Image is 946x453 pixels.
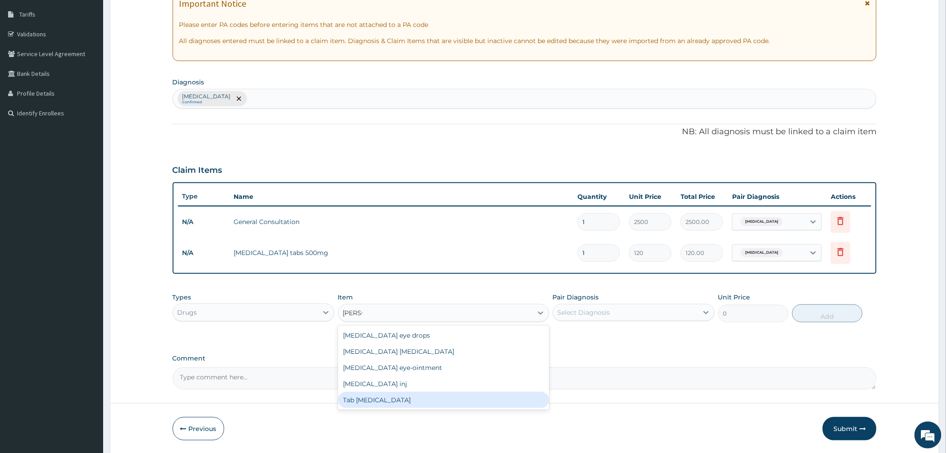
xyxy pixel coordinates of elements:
[826,188,871,206] th: Actions
[178,245,230,261] td: N/A
[338,392,549,408] div: Tab [MEDICAL_DATA]
[179,20,870,29] p: Please enter PA codes before entering items that are not attached to a PA code
[4,245,171,277] textarea: Type your message and hit 'Enter'
[573,188,625,206] th: Quantity
[718,293,751,302] label: Unit Price
[230,213,573,231] td: General Consultation
[230,188,573,206] th: Name
[338,376,549,392] div: [MEDICAL_DATA] inj
[676,188,728,206] th: Total Price
[173,126,877,138] p: NB: All diagnosis must be linked to a claim item
[741,217,783,226] span: [MEDICAL_DATA]
[173,166,222,176] h3: Claim Items
[625,188,676,206] th: Unit Price
[178,188,230,205] th: Type
[823,417,877,440] button: Submit
[17,45,36,67] img: d_794563401_company_1708531726252_794563401
[338,293,353,302] label: Item
[178,214,230,230] td: N/A
[338,327,549,343] div: [MEDICAL_DATA] eye drops
[52,113,124,204] span: We're online!
[558,308,610,317] div: Select Diagnosis
[173,78,204,87] label: Diagnosis
[147,4,169,26] div: Minimize live chat window
[173,417,224,440] button: Previous
[235,95,243,103] span: remove selection option
[173,294,191,301] label: Types
[553,293,599,302] label: Pair Diagnosis
[173,355,877,362] label: Comment
[179,36,870,45] p: All diagnoses entered must be linked to a claim item. Diagnosis & Claim Items that are visible bu...
[178,308,197,317] div: Drugs
[792,304,863,322] button: Add
[47,50,151,62] div: Chat with us now
[19,10,35,18] span: Tariffs
[230,244,573,262] td: [MEDICAL_DATA] tabs 500mg
[182,93,231,100] p: [MEDICAL_DATA]
[728,188,826,206] th: Pair Diagnosis
[182,100,231,105] small: Confirmed
[338,343,549,360] div: [MEDICAL_DATA] [MEDICAL_DATA]
[338,360,549,376] div: [MEDICAL_DATA] eye-ointment
[741,248,783,257] span: [MEDICAL_DATA]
